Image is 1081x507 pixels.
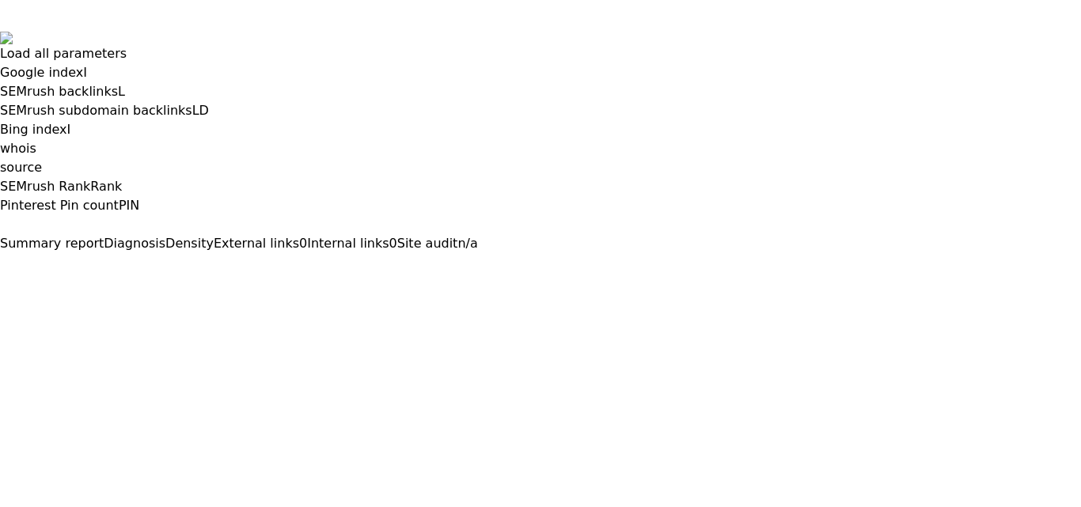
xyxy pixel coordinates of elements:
[192,103,209,118] span: LD
[389,236,397,251] span: 0
[90,179,122,194] span: Rank
[214,236,299,251] span: External links
[457,236,477,251] span: n/a
[67,122,71,137] span: I
[104,236,165,251] span: Diagnosis
[165,236,214,251] span: Density
[307,236,389,251] span: Internal links
[118,84,125,99] span: L
[119,198,139,213] span: PIN
[83,65,87,80] span: I
[397,236,478,251] a: Site auditn/a
[397,236,458,251] span: Site audit
[299,236,307,251] span: 0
